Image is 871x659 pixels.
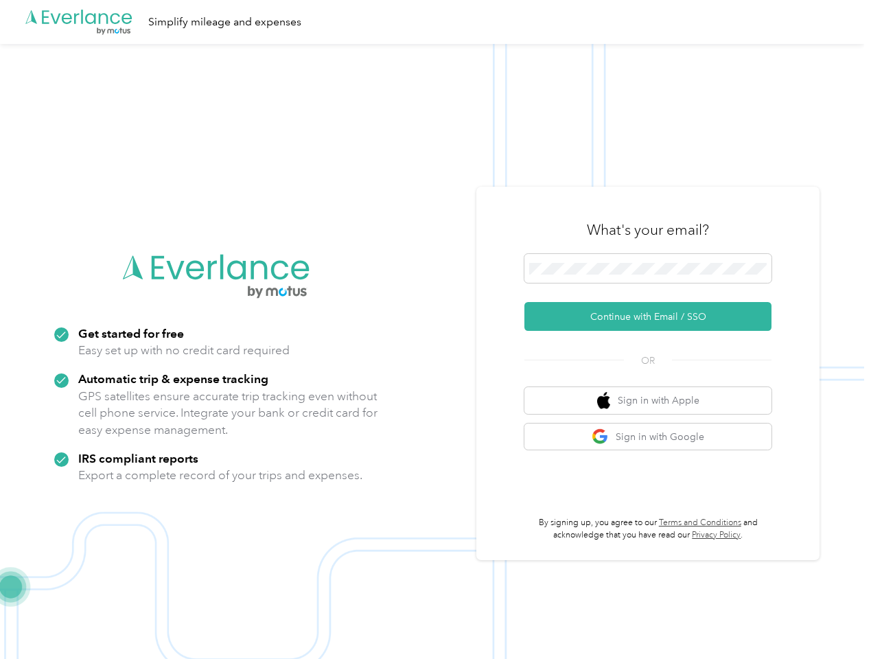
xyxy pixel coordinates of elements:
button: apple logoSign in with Apple [524,387,771,414]
button: google logoSign in with Google [524,424,771,450]
p: GPS satellites ensure accurate trip tracking even without cell phone service. Integrate your bank... [78,388,378,439]
img: google logo [592,428,609,446]
a: Privacy Policy [692,530,741,540]
p: Export a complete record of your trips and expenses. [78,467,362,484]
strong: IRS compliant reports [78,451,198,465]
a: Terms and Conditions [659,518,741,528]
button: Continue with Email / SSO [524,302,771,331]
span: OR [624,354,672,368]
img: apple logo [597,392,611,409]
p: Easy set up with no credit card required [78,342,290,359]
h3: What's your email? [587,220,709,240]
strong: Get started for free [78,326,184,340]
div: Simplify mileage and expenses [148,14,301,31]
p: By signing up, you agree to our and acknowledge that you have read our . [524,517,771,541]
strong: Automatic trip & expense tracking [78,371,268,386]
